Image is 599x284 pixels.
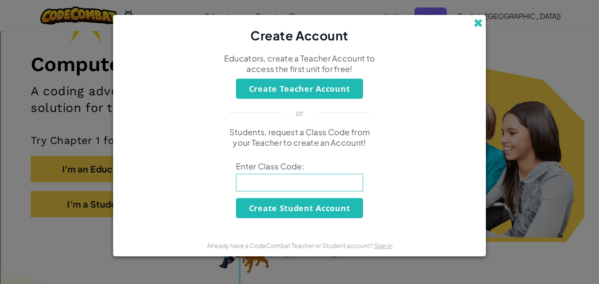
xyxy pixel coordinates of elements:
[374,241,392,249] a: Sign in
[4,59,595,67] div: Move To ...
[236,161,363,172] span: Enter Class Code:
[207,241,374,249] span: Already have a CodeCombat Teacher or Student account?
[4,4,595,11] div: Sort A > Z
[250,28,349,43] span: Create Account
[4,35,595,43] div: Options
[236,198,363,218] button: Create Student Account
[4,27,595,35] div: Delete
[4,19,595,27] div: Move To ...
[223,53,376,74] p: Educators, create a Teacher Account to access the first unit for free!
[4,51,595,59] div: Rename
[4,11,595,19] div: Sort New > Old
[4,43,595,51] div: Sign out
[223,127,376,148] p: Students, request a Class Code from your Teacher to create an Account!
[236,79,363,99] button: Create Teacher Account
[296,108,304,118] p: or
